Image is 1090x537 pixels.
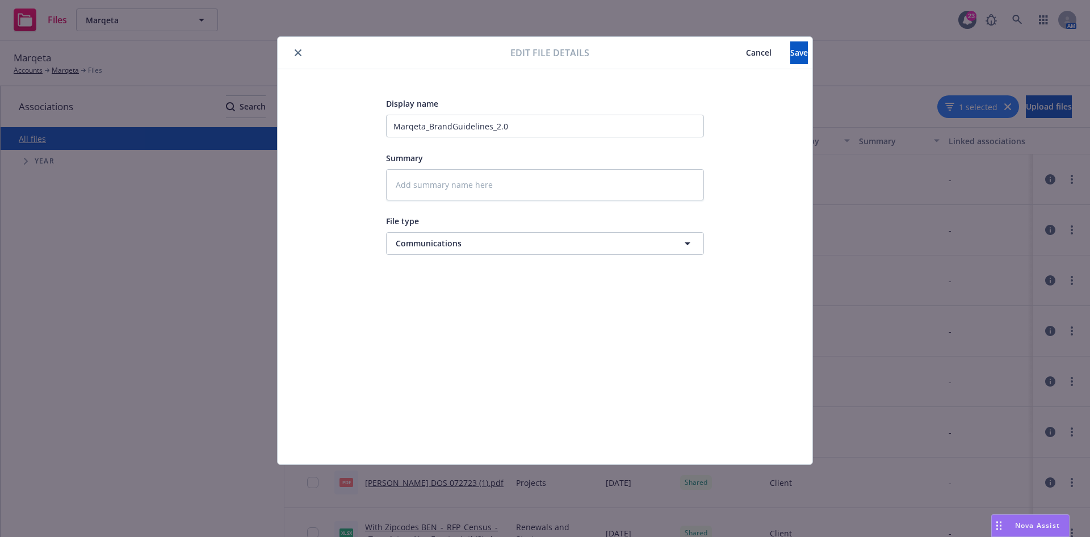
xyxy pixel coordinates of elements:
span: Display name [386,98,438,109]
div: Drag to move [992,515,1006,536]
button: Communications [386,232,704,255]
span: Nova Assist [1015,521,1060,530]
button: Save [790,41,808,64]
button: Nova Assist [991,514,1070,537]
span: Summary [386,153,423,163]
span: Communications [396,237,652,249]
span: Cancel [746,47,772,58]
button: Cancel [727,41,790,64]
input: Add display name here [386,115,704,137]
span: Save [790,47,808,58]
span: Edit file details [510,46,589,60]
span: File type [386,216,419,226]
button: close [291,46,305,60]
